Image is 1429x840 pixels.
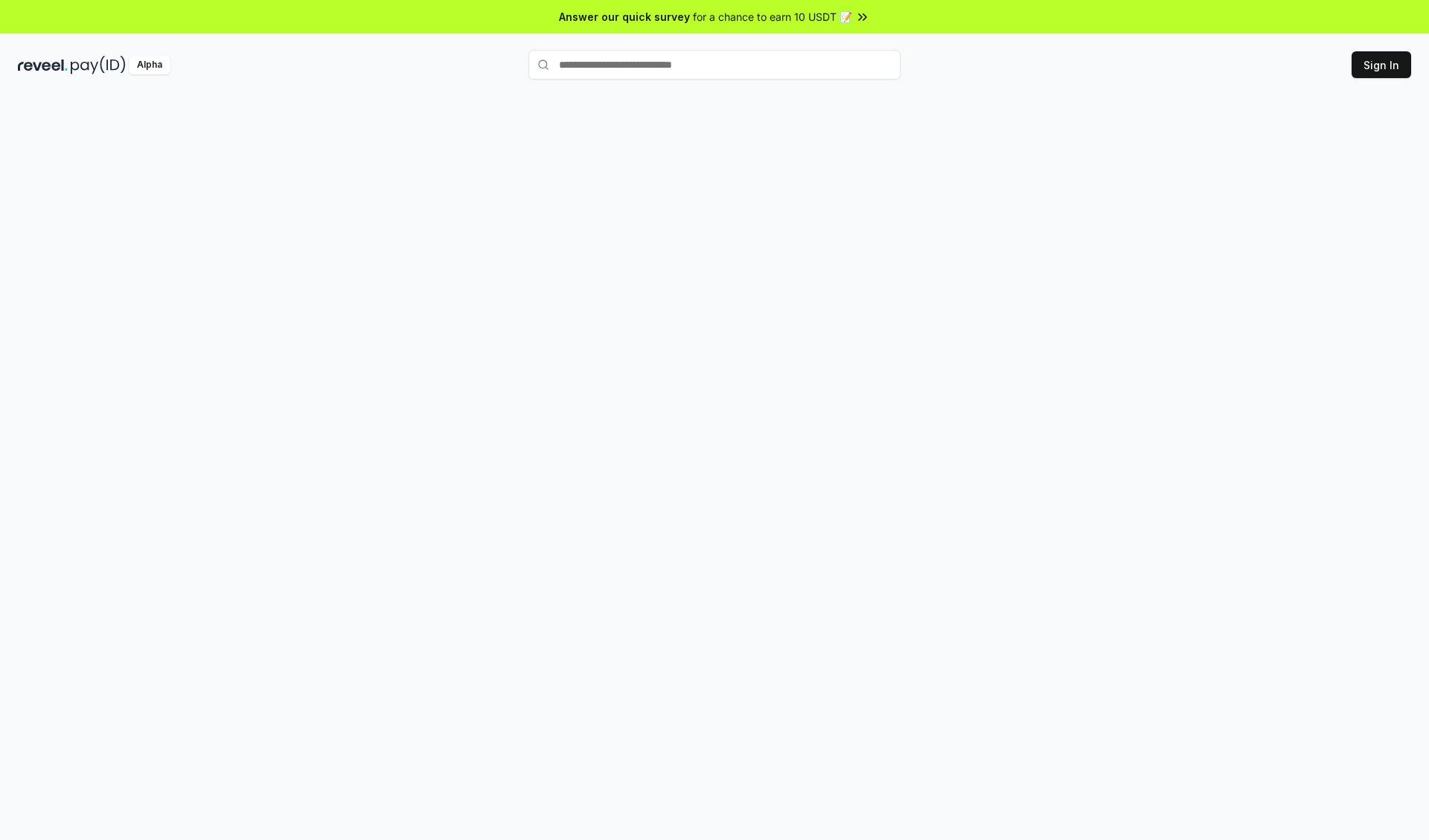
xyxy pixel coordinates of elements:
img: pay_id [71,56,126,74]
span: for a chance to earn 10 USDT 📝 [693,9,852,25]
button: Sign In [1352,51,1411,78]
div: Alpha [129,56,170,74]
img: reveel_dark [18,56,68,74]
span: Answer our quick survey [559,9,690,25]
